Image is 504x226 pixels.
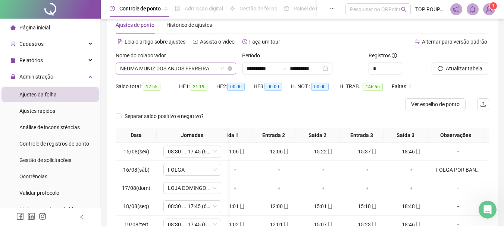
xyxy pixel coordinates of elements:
span: user-add [10,41,16,47]
iframe: Intercom live chat [479,201,497,219]
span: youtube [193,39,198,44]
div: 18:48 [392,202,430,210]
span: Análise de inconsistências [19,124,80,130]
span: 08:30 ... 17:45 (6 HORAS) [168,201,217,212]
span: Alternar para versão padrão [422,39,487,45]
span: Ver espelho de ponto [411,100,460,108]
span: mobile [283,149,289,154]
span: 21:19 [190,83,207,91]
div: Ajustes de ponto [116,21,154,29]
th: Observações [428,128,483,143]
span: home [10,25,16,30]
span: 00:00 [264,83,282,91]
span: down [213,204,217,209]
span: Controle de registros de ponto [19,141,89,147]
div: 11:06 [216,147,254,156]
span: Atualizar tabela [446,64,482,73]
span: mobile [415,204,421,209]
span: 1 [492,3,495,9]
span: TOP ROUPAS 12 LTDA [415,5,446,13]
span: instagram [39,213,46,220]
span: mobile [327,149,333,154]
span: 08:30 ... 17:45 (6 HORAS) [168,146,217,157]
div: + [260,184,298,192]
span: mobile [371,204,377,209]
div: H. TRAB.: [339,82,392,91]
th: Saída 3 [384,128,428,143]
div: 18:46 [392,147,430,156]
div: Saldo total: [116,82,179,91]
th: Entrada 3 [339,128,384,143]
div: HE 2: [216,82,254,91]
span: bell [469,6,476,13]
span: 12:55 [143,83,160,91]
span: upload [480,101,486,107]
span: Gestão de férias [240,6,277,12]
span: Validar protocolo [19,190,59,196]
img: 17852 [483,4,495,15]
span: Relatórios [19,57,43,63]
span: to [281,66,287,71]
div: Histórico de ajustes [166,21,212,29]
div: + [216,184,254,192]
span: Admissão digital [185,6,223,12]
span: Administração [19,74,53,80]
label: Nome do colaborador [116,51,171,60]
span: file [10,58,16,63]
span: Ajustes rápidos [19,108,55,114]
span: Página inicial [19,25,50,31]
span: mobile [371,149,377,154]
span: down [213,149,217,154]
span: mobile [239,204,245,209]
div: HE 3: [254,82,291,91]
span: file-done [175,6,180,11]
span: 00:00 [311,83,329,91]
span: Observações [431,131,480,139]
span: Gestão de solicitações [19,157,71,163]
span: 146:55 [363,83,383,91]
span: notification [453,6,460,13]
button: Ver espelho de ponto [405,98,466,110]
span: Painel do DP [294,6,323,12]
span: file-text [118,39,123,44]
span: linkedin [28,213,35,220]
div: + [392,184,430,192]
span: LOJA DOMINGO 2 [168,182,217,194]
div: + [304,184,342,192]
th: Data [116,128,157,143]
span: Ocorrências [19,174,47,179]
span: lock [10,74,16,79]
span: sun [230,6,235,11]
div: + [348,184,386,192]
span: Separar saldo positivo e negativo? [122,112,207,120]
span: NEUMA MUNIZ DOS ANJOS FERREIRA [120,63,232,74]
div: + [392,166,430,174]
span: Leia o artigo sobre ajustes [125,39,185,45]
span: swap [415,39,420,44]
div: + [260,166,298,174]
span: clock-circle [110,6,115,11]
span: 00:00 [227,83,245,91]
span: mobile [239,149,245,154]
span: mobile [415,149,421,154]
span: left [79,214,84,220]
span: history [242,39,247,44]
button: Atualizar tabela [432,63,488,74]
span: Assista o vídeo [200,39,235,45]
span: swap-right [281,66,287,71]
span: FOLGA [168,164,217,175]
span: Faltas: 1 [392,83,411,89]
div: 15:37 [348,147,386,156]
th: Saída 2 [295,128,339,143]
span: 15/08(sex) [123,149,149,155]
span: dashboard [284,6,289,11]
th: Jornadas [157,128,228,143]
div: 12:00 [260,202,298,210]
div: 15:01 [304,202,342,210]
div: FOLGA POR BANCO DE HORAS [436,166,480,174]
div: + [348,166,386,174]
span: Link para registro rápido [19,206,76,212]
span: Faça um tour [249,39,280,45]
span: Cadastros [19,41,44,47]
div: H. NOT.: [291,82,339,91]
